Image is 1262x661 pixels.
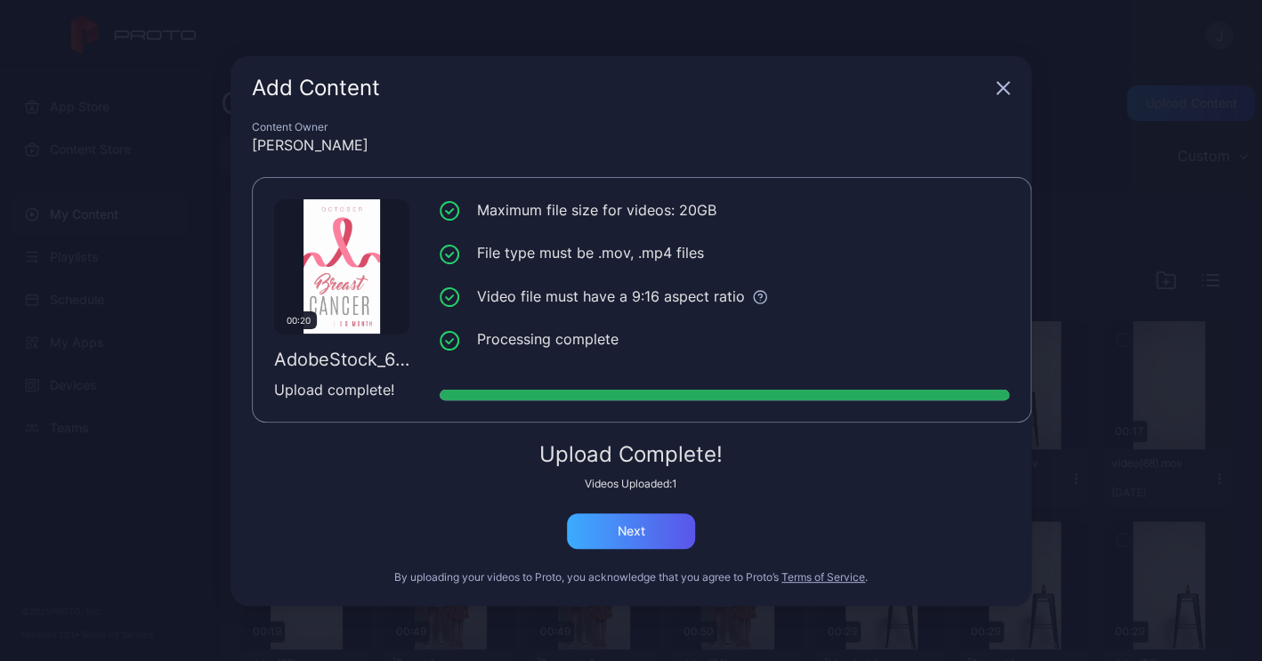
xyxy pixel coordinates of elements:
div: Next [618,524,645,538]
li: Video file must have a 9:16 aspect ratio [440,286,1009,308]
li: Maximum file size for videos: 20GB [440,199,1009,222]
button: Terms of Service [781,570,865,584]
div: Content Owner [252,120,1010,134]
div: By uploading your videos to Proto, you acknowledge that you agree to Proto’s . [252,570,1010,584]
div: 00:20 [279,311,317,329]
div: Upload Complete! [252,444,1010,465]
li: File type must be .mov, .mp4 files [440,242,1009,264]
div: Videos Uploaded: 1 [252,477,1010,491]
div: AdobeStock_651880406.mov [274,349,409,370]
div: Upload complete! [274,379,409,400]
li: Processing complete [440,328,1009,351]
button: Next [567,513,695,549]
div: [PERSON_NAME] [252,134,1010,156]
div: Add Content [252,77,989,99]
